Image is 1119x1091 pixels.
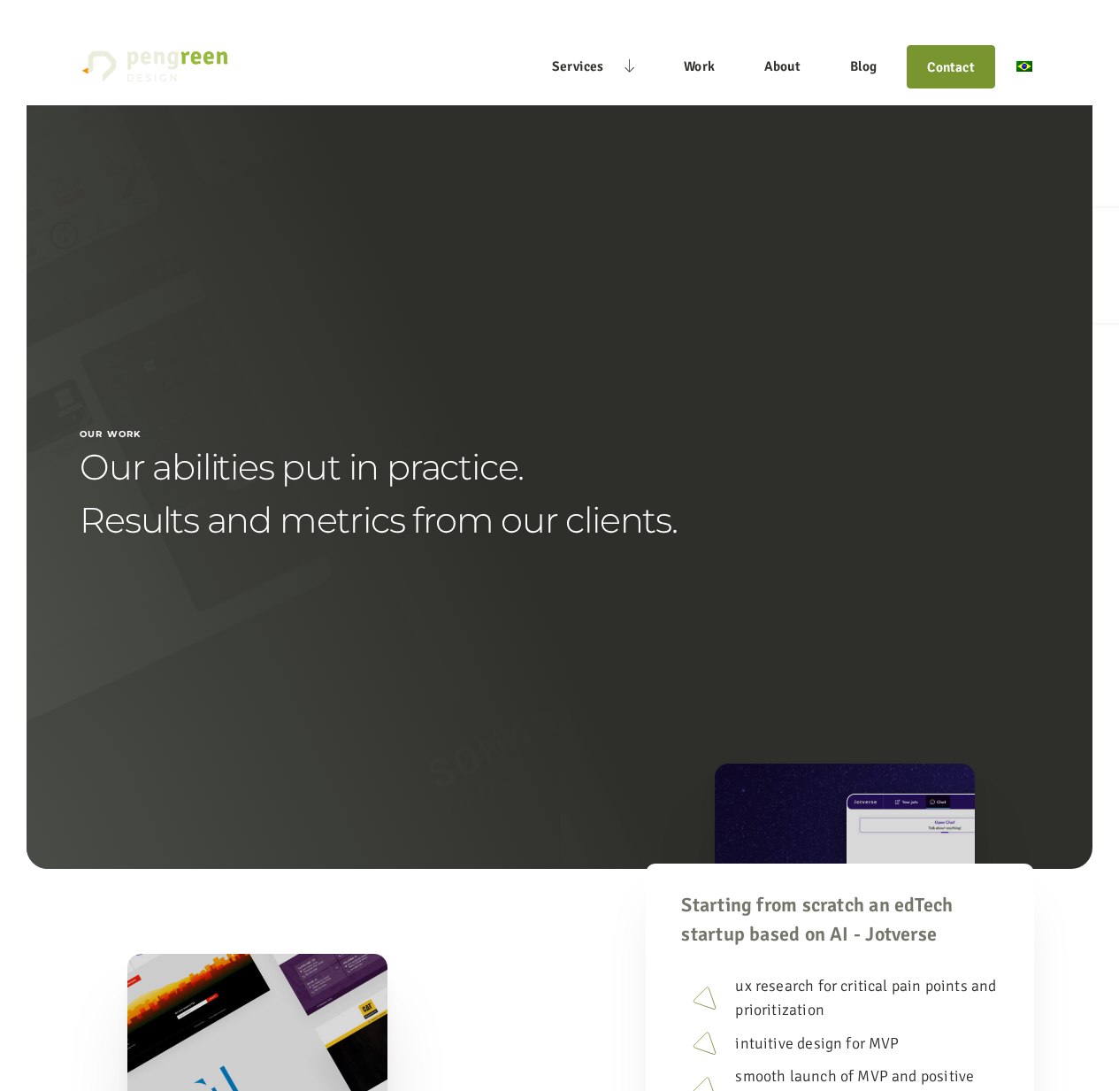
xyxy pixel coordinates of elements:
span: Starting from scratch an edTech startup based on AI - Jotverse [681,890,999,949]
a: pt_BR [1005,47,1037,87]
a: Contact [917,58,985,77]
h2: Our abilities put in practice. Results and metrics from our clients. [80,441,678,547]
button: Services sub-menu [623,45,644,88]
img: Português do Brasil [1016,61,1032,72]
a: Services [532,47,623,87]
span: intuitive design for MVP [735,1032,899,1055]
a: Blog [830,47,897,87]
span: ux research for critical pain points and prioritization [735,975,999,1022]
h1: Our work [80,427,141,441]
nav: Main [532,45,1037,88]
a: Work [664,47,735,87]
a: About [745,47,821,87]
